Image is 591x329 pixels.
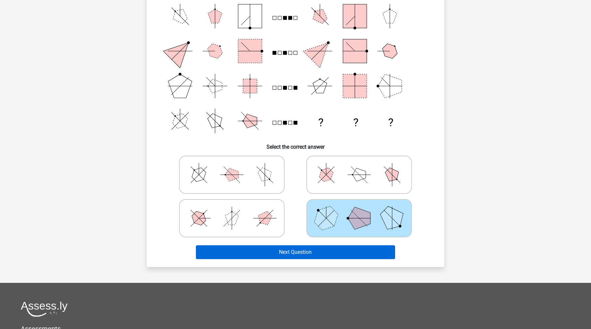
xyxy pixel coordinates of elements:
[353,116,358,129] text: ?
[21,301,68,317] img: Assessly logo
[318,116,324,129] text: ?
[157,138,434,150] h6: Select the correct answer
[388,116,393,129] text: ?
[196,245,395,259] button: Next Question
